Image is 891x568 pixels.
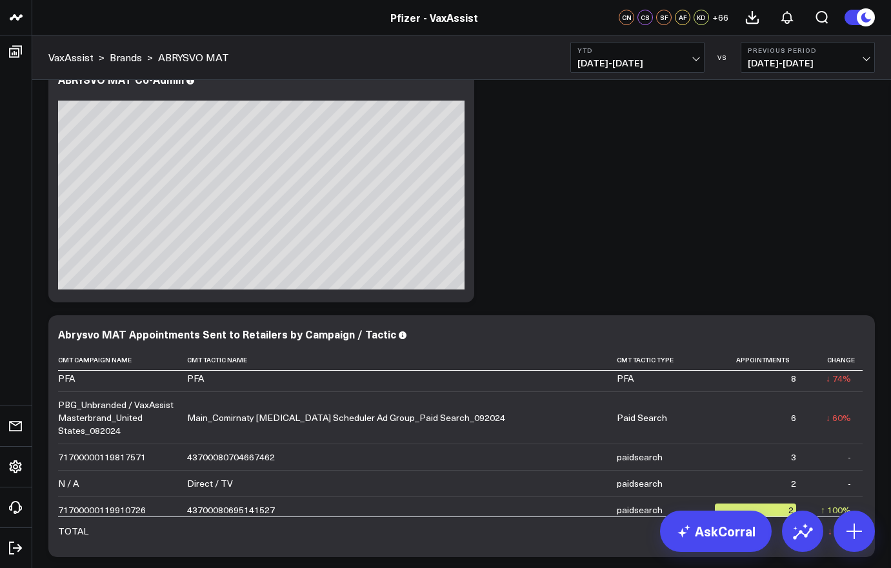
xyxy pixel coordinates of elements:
th: Cmt Campaign Name [58,349,187,371]
div: AF [675,10,690,25]
a: Brands [110,50,142,64]
div: Direct / TV [187,477,233,490]
div: PFA [58,372,75,385]
div: PFA [617,372,634,385]
th: Cmt Tactic Name [187,349,617,371]
div: CN [619,10,634,25]
div: 8 [791,372,796,385]
div: 71700000119817571 [58,451,146,464]
div: > [110,50,153,64]
div: PFA [187,372,204,385]
div: 3 [791,451,796,464]
div: Main_Comirnaty [MEDICAL_DATA] Scheduler Ad Group_Paid Search_092024 [187,411,505,424]
th: Change [808,349,863,371]
button: +66 [712,10,728,25]
div: 2 [715,504,797,516]
div: paidsearch [617,504,663,516]
div: SF [656,10,672,25]
div: paidsearch [617,451,663,464]
div: ↓ 74% [826,372,851,385]
div: Paid Search [617,411,667,424]
div: VS [711,54,734,61]
div: ↑ 100% [821,504,851,516]
b: Previous Period [748,46,868,54]
div: 6 [791,411,796,424]
div: N / A [58,477,79,490]
th: Appointments [715,349,808,371]
div: 43700080704667462 [187,451,275,464]
span: + 66 [712,13,728,22]
div: - [848,451,851,464]
th: Cmt Tactic Type [617,349,714,371]
div: paidsearch [617,477,663,490]
span: [DATE] - [DATE] [577,58,697,68]
a: Pfizer - VaxAssist [390,10,478,24]
div: > [48,50,105,64]
a: AskCorral [660,511,772,552]
div: - [848,477,851,490]
a: ABRYSVO MAT [158,50,229,64]
div: PBG_Unbranded / VaxAssist Masterbrand_United States_082024 [58,398,175,437]
a: VaxAssist [48,50,94,64]
div: 71700000119910726 [58,504,146,516]
div: 43700080695141527 [187,504,275,516]
b: YTD [577,46,697,54]
div: 2 [791,477,796,490]
div: ↓ 60% [826,411,851,424]
div: TOTAL [58,525,88,538]
button: YTD[DATE]-[DATE] [570,42,705,73]
span: [DATE] - [DATE] [748,58,868,68]
button: Previous Period[DATE]-[DATE] [741,42,875,73]
div: Abrysvo MAT Appointments Sent to Retailers by Campaign / Tactic [58,327,396,341]
div: CS [637,10,653,25]
div: KD [694,10,709,25]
